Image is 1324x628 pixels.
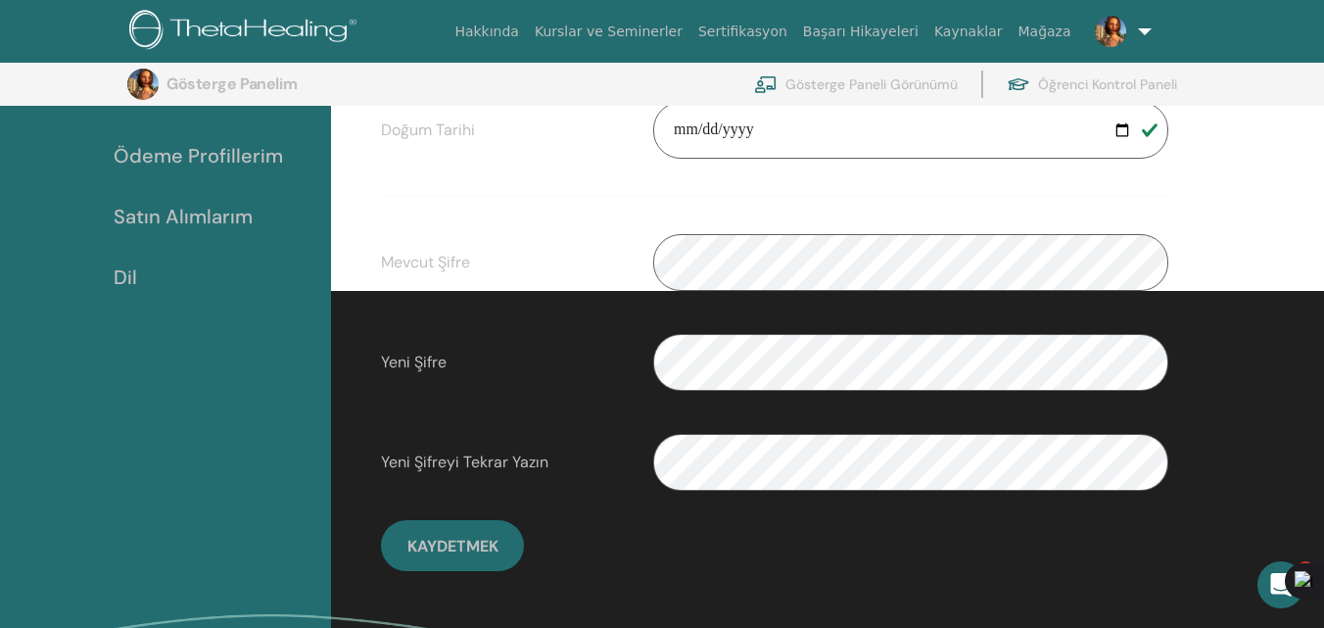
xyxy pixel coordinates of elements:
a: Başarı Hikayeleri [795,14,926,50]
a: Sertifikasyon [690,14,795,50]
img: default.jpg [127,69,159,100]
font: Dil [114,265,137,290]
font: Kurslar ve Seminerler [535,24,683,39]
a: Hakkında [447,14,527,50]
img: logo.png [129,10,363,54]
font: Mevcut Şifre [381,252,470,272]
a: Mağaza [1010,14,1078,50]
font: Hakkında [454,24,519,39]
font: Öğrenci Kontrol Paneli [1038,76,1177,94]
font: Mağaza [1017,24,1070,39]
font: Gösterge Panelim [166,73,297,94]
img: graduation-cap.svg [1007,76,1030,93]
a: Kaynaklar [926,14,1011,50]
font: Kaydetmek [407,536,498,556]
button: Kaydetmek [381,520,524,571]
font: Gösterge Paneli Görünümü [785,76,958,94]
font: Yeni Şifre [381,352,447,372]
font: Satın Alımlarım [114,204,253,229]
font: Sertifikasyon [698,24,787,39]
img: chalkboard-teacher.svg [754,75,778,93]
a: Gösterge Paneli Görünümü [754,63,958,106]
font: Kaynaklar [934,24,1003,39]
font: Yeni Şifreyi Tekrar Yazın [381,452,548,472]
font: Doğum Tarihi [381,120,475,140]
img: default.jpg [1095,16,1126,47]
a: Öğrenci Kontrol Paneli [1007,63,1177,106]
font: Başarı Hikayeleri [803,24,919,39]
a: Kurslar ve Seminerler [527,14,690,50]
font: 1 [1301,562,1309,575]
font: Ödeme Profillerim [114,143,283,169]
iframe: Intercom canlı sohbet [1257,561,1304,608]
